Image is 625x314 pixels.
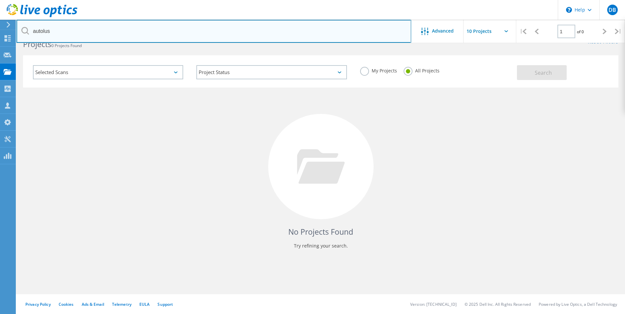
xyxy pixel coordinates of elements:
[157,301,173,307] a: Support
[51,43,82,48] span: 0 Projects Found
[410,301,457,307] li: Version: [TECHNICAL_ID]
[59,301,74,307] a: Cookies
[30,241,612,251] p: Try refining your search.
[360,67,397,73] label: My Projects
[535,69,552,76] span: Search
[517,65,567,80] button: Search
[611,20,625,43] div: |
[112,301,131,307] a: Telemetry
[432,29,454,33] span: Advanced
[516,20,530,43] div: |
[16,20,411,43] input: Search projects by name, owner, ID, company, etc
[30,226,612,237] h4: No Projects Found
[196,65,347,79] div: Project Status
[566,7,572,13] svg: \n
[25,301,51,307] a: Privacy Policy
[609,7,616,13] span: DB
[139,301,150,307] a: EULA
[404,67,440,73] label: All Projects
[82,301,104,307] a: Ads & Email
[33,65,183,79] div: Selected Scans
[539,301,617,307] li: Powered by Live Optics, a Dell Technology
[7,14,77,18] a: Live Optics Dashboard
[577,29,584,35] span: of 0
[465,301,531,307] li: © 2025 Dell Inc. All Rights Reserved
